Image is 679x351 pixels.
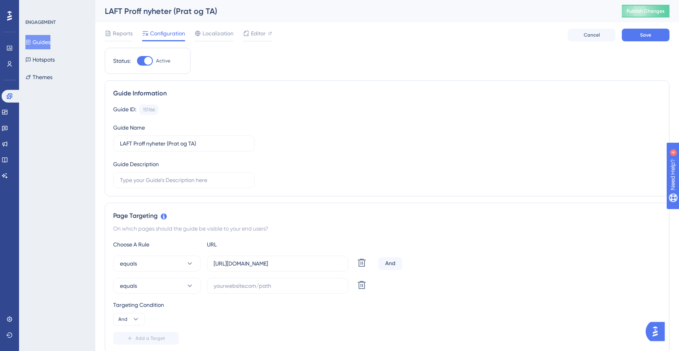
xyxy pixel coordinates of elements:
[113,300,661,310] div: Targeting Condition
[640,32,651,38] span: Save
[113,89,661,98] div: Guide Information
[113,240,201,249] div: Choose A Rule
[113,332,179,345] button: Add a Target
[113,313,145,326] button: And
[55,4,58,10] div: 4
[120,281,137,291] span: equals
[113,105,136,115] div: Guide ID:
[622,29,669,41] button: Save
[113,123,145,132] div: Guide Name
[118,316,127,322] span: And
[251,29,266,38] span: Editor
[25,19,56,25] div: ENGAGEMENT
[646,320,669,343] iframe: UserGuiding AI Assistant Launcher
[25,70,52,84] button: Themes
[113,56,131,66] div: Status:
[25,52,55,67] button: Hotspots
[105,6,602,17] div: LAFT Proff nyheter (Prat og TA)
[120,139,248,148] input: Type your Guide’s Name here
[135,335,165,341] span: Add a Target
[113,224,661,233] div: On which pages should the guide be visible to your end users?
[113,256,201,271] button: equals
[203,29,233,38] span: Localization
[627,8,665,14] span: Publish Changes
[120,176,248,184] input: Type your Guide’s Description here
[113,278,201,294] button: equals
[150,29,185,38] span: Configuration
[19,2,50,12] span: Need Help?
[156,58,170,64] span: Active
[378,257,402,270] div: And
[113,211,661,221] div: Page Targeting
[120,259,137,268] span: equals
[568,29,615,41] button: Cancel
[584,32,600,38] span: Cancel
[214,281,341,290] input: yourwebsite.com/path
[143,107,155,113] div: 151166
[207,240,294,249] div: URL
[214,259,341,268] input: yourwebsite.com/path
[113,29,133,38] span: Reports
[25,35,50,49] button: Guides
[113,159,159,169] div: Guide Description
[622,5,669,17] button: Publish Changes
